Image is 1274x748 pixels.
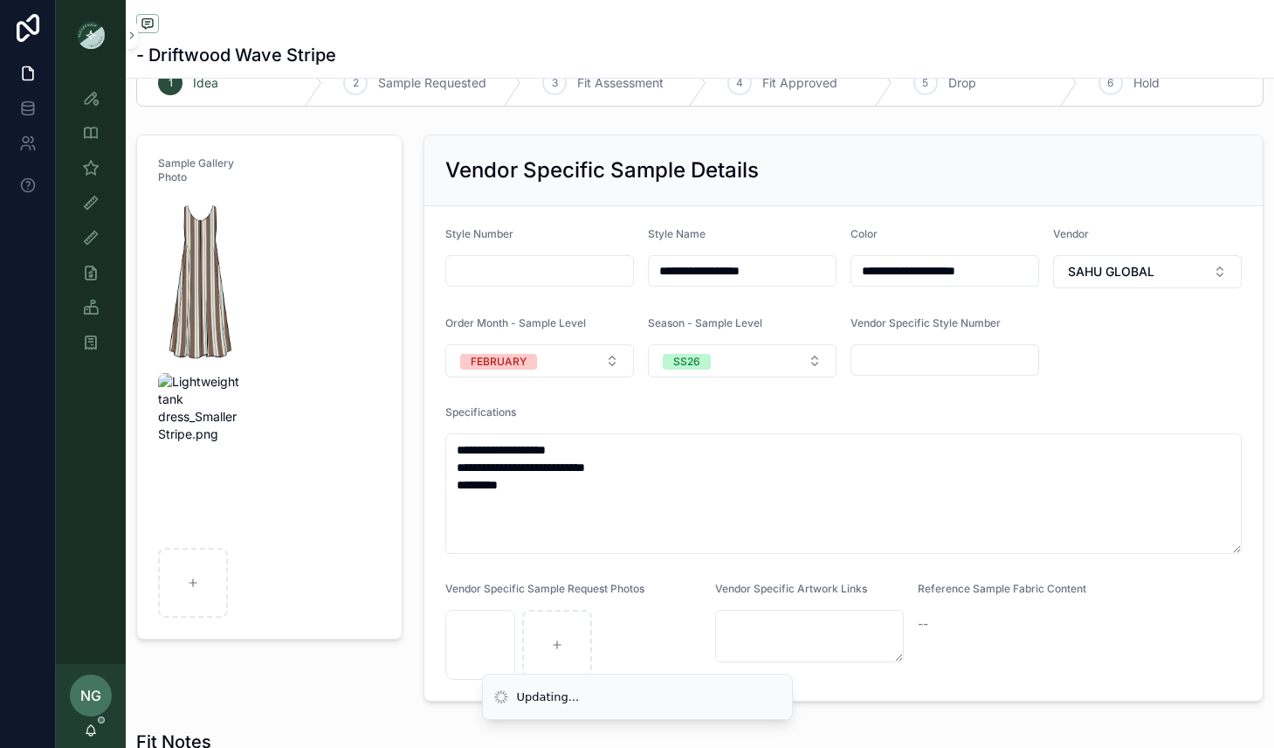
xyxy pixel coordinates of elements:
[445,316,586,329] span: Order Month - Sample Level
[715,582,867,595] span: Vendor Specific Artwork Links
[445,156,759,184] h2: Vendor Specific Sample Details
[552,76,558,90] span: 3
[648,227,706,240] span: Style Name
[673,354,700,370] div: SS26
[1053,255,1242,288] button: Select Button
[918,582,1086,595] span: Reference Sample Fabric Content
[158,156,234,184] span: Sample Gallery Photo
[158,198,241,366] img: Lightweight-tank-dress_Smaller-Stripe.png
[918,615,928,633] span: --
[77,21,105,49] img: App logo
[1133,74,1160,92] span: Hold
[762,74,837,92] span: Fit Approved
[517,689,580,706] div: Updating...
[577,74,664,92] span: Fit Assessment
[445,405,516,419] span: Specifications
[56,70,126,381] div: scrollable content
[193,74,218,92] span: Idea
[445,344,634,377] button: Select Button
[1053,227,1089,240] span: Vendor
[1107,76,1113,90] span: 6
[736,76,743,90] span: 4
[471,354,527,370] div: FEBRUARY
[169,76,173,90] span: 1
[850,227,878,240] span: Color
[378,74,486,92] span: Sample Requested
[850,316,1001,329] span: Vendor Specific Style Number
[80,685,101,706] span: NG
[648,344,837,377] button: Select Button
[445,582,644,595] span: Vendor Specific Sample Request Photos
[648,316,762,329] span: Season - Sample Level
[158,373,262,541] img: Lightweight tank dress_Smaller Stripe.png
[922,76,928,90] span: 5
[136,43,336,67] h1: - Driftwood Wave Stripe
[1068,263,1154,280] span: SAHU GLOBAL
[353,76,359,90] span: 2
[948,74,976,92] span: Drop
[445,227,513,240] span: Style Number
